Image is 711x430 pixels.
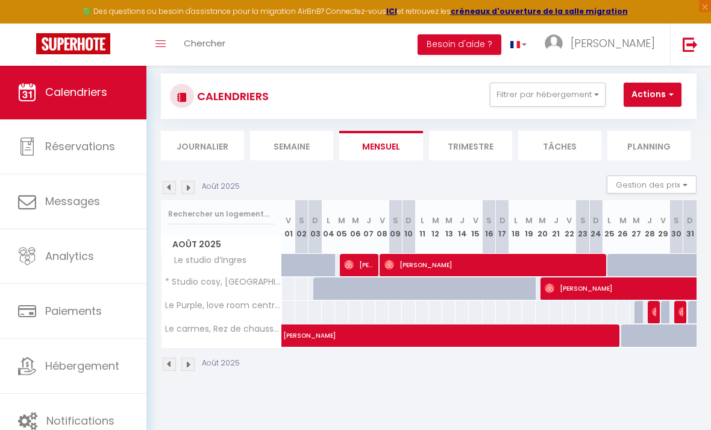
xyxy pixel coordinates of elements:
th: 02 [295,200,309,254]
abbr: M [619,215,627,226]
abbr: D [687,215,693,226]
li: Planning [607,131,691,160]
th: 18 [509,200,522,254]
span: Analytics [45,248,94,264]
th: 16 [483,200,496,254]
th: 09 [389,200,402,254]
a: ... [PERSON_NAME] [536,24,670,66]
th: 20 [536,200,549,254]
a: ICI [386,6,397,16]
th: 07 [362,200,375,254]
abbr: M [445,215,453,226]
abbr: D [406,215,412,226]
span: Le Purple, love room centre ville avec Parking [163,301,284,310]
span: Réservations [45,139,115,154]
img: Super Booking [36,33,110,54]
th: 21 [550,200,563,254]
span: Chercher [184,37,225,49]
li: Semaine [250,131,333,160]
img: ... [545,34,563,52]
img: logout [683,37,698,52]
abbr: D [593,215,599,226]
abbr: S [674,215,679,226]
th: 17 [496,200,509,254]
abbr: M [633,215,640,226]
th: 04 [322,200,335,254]
th: 15 [469,200,482,254]
button: Gestion des prix [607,175,697,194]
abbr: M [539,215,546,226]
th: 23 [576,200,589,254]
span: * Studio cosy, [GEOGRAPHIC_DATA] * [163,277,284,286]
th: 14 [456,200,469,254]
button: Filtrer par hébergement [490,83,606,107]
abbr: L [607,215,611,226]
span: [PERSON_NAME] [344,253,375,276]
th: 08 [375,200,389,254]
p: Août 2025 [202,358,240,369]
abbr: J [647,215,652,226]
button: Actions [624,83,681,107]
th: 29 [656,200,669,254]
span: Le studio d’Ingres [163,254,249,267]
span: Hébergement [45,358,119,373]
abbr: V [473,215,478,226]
span: [PERSON_NAME] [652,300,656,323]
th: 12 [429,200,442,254]
th: 25 [603,200,616,254]
span: Calendriers [45,84,107,100]
span: Août 2025 [161,236,281,253]
th: 24 [589,200,603,254]
abbr: L [421,215,424,226]
th: 01 [282,200,295,254]
abbr: S [580,215,586,226]
li: Tâches [518,131,601,160]
th: 05 [335,200,348,254]
abbr: M [525,215,533,226]
abbr: M [338,215,345,226]
th: 22 [563,200,576,254]
a: créneaux d'ouverture de la salle migration [451,6,628,16]
abbr: J [554,215,559,226]
abbr: J [366,215,371,226]
span: [PERSON_NAME] [678,300,683,323]
th: 03 [309,200,322,254]
th: 19 [522,200,536,254]
button: Besoin d'aide ? [418,34,501,55]
abbr: M [352,215,359,226]
abbr: D [500,215,506,226]
abbr: S [486,215,492,226]
abbr: V [566,215,572,226]
th: 26 [616,200,630,254]
span: Notifications [46,413,114,428]
abbr: J [460,215,465,226]
abbr: M [432,215,439,226]
abbr: S [393,215,398,226]
span: Le carmes, Rez de chaussée au centre historique [163,324,284,334]
th: 11 [416,200,429,254]
th: 27 [630,200,643,254]
th: 13 [442,200,456,254]
th: 06 [349,200,362,254]
input: Rechercher un logement... [168,203,275,225]
a: Chercher [175,24,234,66]
span: Messages [45,194,100,209]
span: Paiements [45,303,102,318]
abbr: S [299,215,304,226]
abbr: L [327,215,330,226]
abbr: V [660,215,666,226]
abbr: V [286,215,291,226]
abbr: D [312,215,318,226]
h3: CALENDRIERS [194,83,269,110]
th: 28 [643,200,656,254]
li: Trimestre [429,131,512,160]
abbr: V [380,215,385,226]
a: [PERSON_NAME] [277,324,290,347]
p: Août 2025 [202,181,240,192]
th: 30 [669,200,683,254]
th: 10 [402,200,415,254]
abbr: L [514,215,518,226]
th: 31 [683,200,697,254]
